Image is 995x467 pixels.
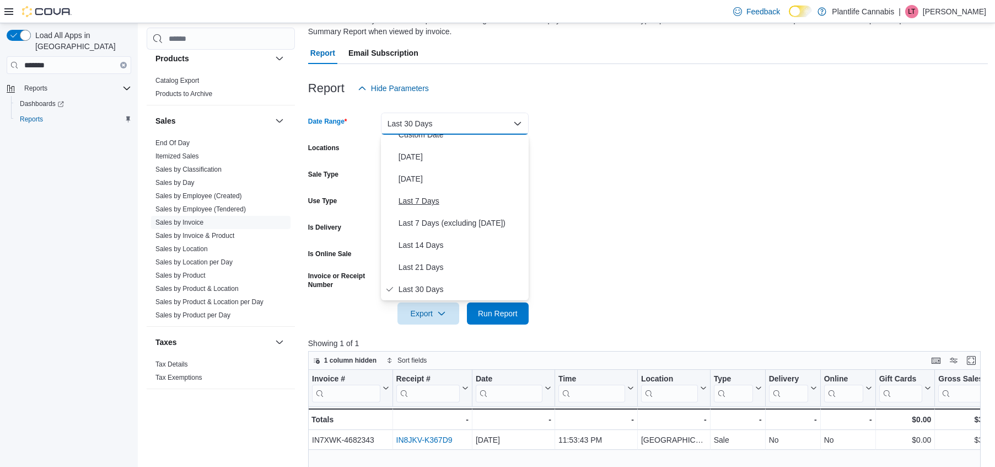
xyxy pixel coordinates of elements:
[947,354,960,367] button: Display options
[120,62,127,68] button: Clear input
[155,271,206,280] span: Sales by Product
[467,303,529,325] button: Run Report
[155,178,195,187] span: Sales by Day
[155,311,230,320] span: Sales by Product per Day
[713,374,752,402] div: Type
[908,5,915,18] span: LT
[155,245,208,253] a: Sales by Location
[381,113,529,135] button: Last 30 Days
[2,81,136,96] button: Reports
[729,1,784,23] a: Feedback
[308,197,337,205] label: Use Type
[399,128,524,141] span: Custom Date
[155,337,177,348] h3: Taxes
[155,192,242,200] span: Sales by Employee (Created)
[273,336,286,349] button: Taxes
[155,373,202,382] span: Tax Exemptions
[147,358,295,389] div: Taxes
[768,374,808,402] div: Delivery
[768,433,816,447] div: No
[155,166,222,173] a: Sales by Classification
[397,303,459,325] button: Export
[558,413,634,426] div: -
[382,354,431,367] button: Sort fields
[22,6,72,17] img: Cova
[273,52,286,65] button: Products
[478,308,518,319] span: Run Report
[273,114,286,128] button: Sales
[155,258,233,266] a: Sales by Location per Day
[312,374,389,402] button: Invoice #
[879,374,922,385] div: Gift Cards
[396,374,468,402] button: Receipt #
[399,194,524,208] span: Last 7 Days
[824,374,863,402] div: Online
[310,42,335,64] span: Report
[155,139,190,147] a: End Of Day
[879,374,922,402] div: Gift Card Sales
[399,238,524,252] span: Last 14 Days
[155,337,271,348] button: Taxes
[155,90,212,98] a: Products to Archive
[641,374,698,385] div: Location
[11,112,136,127] button: Reports
[155,360,188,369] span: Tax Details
[399,150,524,163] span: [DATE]
[768,413,816,426] div: -
[308,82,345,95] h3: Report
[923,5,986,18] p: [PERSON_NAME]
[308,250,352,258] label: Is Online Sale
[353,77,433,99] button: Hide Parameters
[348,42,418,64] span: Email Subscription
[155,205,246,213] a: Sales by Employee (Tendered)
[713,374,761,402] button: Type
[396,374,459,385] div: Receipt #
[155,192,242,200] a: Sales by Employee (Created)
[824,374,863,385] div: Online
[965,354,978,367] button: Enter fullscreen
[155,245,208,253] span: Sales by Location
[476,433,551,447] div: [DATE]
[324,356,377,365] span: 1 column hidden
[558,374,625,402] div: Time
[7,76,131,156] nav: Complex example
[155,285,239,293] a: Sales by Product & Location
[312,374,380,385] div: Invoice #
[155,139,190,147] span: End Of Day
[399,216,524,230] span: Last 7 Days (excluding [DATE])
[824,433,872,447] div: No
[155,311,230,319] a: Sales by Product per Day
[309,354,381,367] button: 1 column hidden
[15,97,131,110] span: Dashboards
[31,30,131,52] span: Load All Apps in [GEOGRAPHIC_DATA]
[399,172,524,185] span: [DATE]
[155,298,263,306] span: Sales by Product & Location per Day
[938,374,989,385] div: Gross Sales
[308,170,338,179] label: Sale Type
[746,6,780,17] span: Feedback
[399,261,524,274] span: Last 21 Days
[938,374,989,402] div: Gross Sales
[155,115,271,126] button: Sales
[147,136,295,326] div: Sales
[155,272,206,279] a: Sales by Product
[381,135,529,300] div: Select listbox
[641,433,707,447] div: [GEOGRAPHIC_DATA]
[789,6,812,17] input: Dark Mode
[713,433,761,447] div: Sale
[476,413,551,426] div: -
[15,113,47,126] a: Reports
[11,96,136,112] a: Dashboards
[147,74,295,105] div: Products
[641,374,698,402] div: Location
[713,374,752,385] div: Type
[15,97,68,110] a: Dashboards
[879,433,931,447] div: $0.00
[155,179,195,187] a: Sales by Day
[155,298,263,306] a: Sales by Product & Location per Day
[308,14,982,38] div: View sales totals by invoice for a specified date range. Details include payment methods and tax ...
[155,115,176,126] h3: Sales
[308,272,377,289] label: Invoice or Receipt Number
